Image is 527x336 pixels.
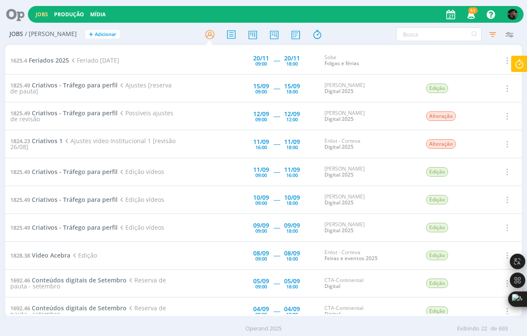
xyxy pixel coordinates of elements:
[255,89,267,94] div: 09:00
[32,168,118,176] span: Criativos - Tráfego para perfil
[253,306,269,312] div: 04/09
[324,110,413,123] div: [PERSON_NAME]
[481,324,487,333] span: 22
[10,81,118,89] a: 1825.49Criativos - Tráfego para perfil
[284,83,300,89] div: 15/09
[273,279,280,287] span: -----
[10,304,127,312] a: 1692.46Conteúdos digitais de Setembro
[253,55,269,61] div: 20/11
[253,83,269,89] div: 15/09
[286,173,298,177] div: 16:00
[118,195,164,204] span: Edição vídeos
[426,223,448,232] span: Edição
[32,137,63,145] span: Criativos 1
[10,252,30,259] span: 1828.38
[273,56,280,64] span: -----
[10,109,118,117] a: 1825.49Criativos - Tráfego para perfil
[284,250,300,256] div: 08/09
[324,222,413,234] div: [PERSON_NAME]
[286,312,298,317] div: 18:00
[10,109,30,117] span: 1825.49
[10,57,27,64] span: 1625.4
[286,256,298,261] div: 18:00
[324,282,340,290] a: Digital
[273,223,280,231] span: -----
[324,194,413,206] div: [PERSON_NAME]
[10,196,30,204] span: 1825.49
[253,250,269,256] div: 08/09
[10,304,166,318] span: Reserva de pauta - setembro
[90,11,106,18] a: Mídia
[273,251,280,259] span: -----
[255,201,267,205] div: 09:00
[32,251,70,259] span: Vídeo Acebra
[10,81,172,95] span: Ajustes [reserva de pauta]
[284,278,300,284] div: 05/09
[10,251,70,259] a: 1828.38Vídeo Acebra
[286,284,298,289] div: 18:00
[284,111,300,117] div: 12/09
[499,324,508,333] span: 693
[255,61,267,66] div: 09:00
[10,224,30,231] span: 1825.49
[324,199,354,206] a: Digital 2025
[118,223,164,231] span: Edição vídeos
[32,109,118,117] span: Criativos - Tráfego para perfil
[324,82,413,95] div: [PERSON_NAME]
[273,140,280,148] span: -----
[255,173,267,177] div: 09:00
[324,87,354,95] a: Digital 2025
[10,168,30,176] span: 1825.49
[426,84,448,93] span: Edição
[253,111,269,117] div: 12/09
[273,307,280,315] span: -----
[324,277,413,290] div: CTA-Continental
[10,56,69,64] a: 1625.4Feriados 2025
[255,256,267,261] div: 09:00
[286,145,298,150] div: 18:00
[118,168,164,176] span: Edição vídeos
[286,201,298,205] div: 18:00
[255,284,267,289] div: 09:00
[253,139,269,145] div: 11/09
[284,222,300,228] div: 09/09
[324,227,354,234] a: Digital 2025
[468,7,478,14] span: 51
[507,7,518,22] button: K
[10,304,30,312] span: 1692.46
[273,195,280,204] span: -----
[462,7,479,22] button: 51
[324,171,354,178] a: Digital 2025
[286,61,298,66] div: 18:00
[324,60,359,67] a: Folgas e férias
[10,195,118,204] a: 1825.49Criativos - Tráfego para perfil
[253,222,269,228] div: 09/09
[10,168,118,176] a: 1825.49Criativos - Tráfego para perfil
[54,11,84,18] a: Produção
[10,276,127,284] a: 1692.46Conteúdos digitais de Setembro
[70,251,97,259] span: Edição
[36,11,48,18] a: Jobs
[507,9,518,20] img: K
[10,276,166,290] span: Reserva de pauta - setembro
[88,11,108,18] button: Mídia
[32,195,118,204] span: Criativos - Tráfego para perfil
[69,56,119,64] span: Feriado [DATE]
[426,251,448,260] span: Edição
[324,310,340,318] a: Digital
[253,278,269,284] div: 05/09
[89,30,93,39] span: +
[10,137,30,145] span: 1824.23
[396,27,482,41] input: Busca
[324,255,378,262] a: Feiras e eventos 2025
[286,228,298,233] div: 18:00
[426,111,456,121] span: Alteração
[255,228,267,233] div: 09:00
[10,137,63,145] a: 1824.23Criativos 1
[426,195,448,204] span: Edição
[255,312,267,317] div: 09:00
[255,117,267,122] div: 09:00
[9,30,23,38] span: Jobs
[457,324,479,333] span: Exibindo
[10,223,118,231] a: 1825.49Criativos - Tráfego para perfil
